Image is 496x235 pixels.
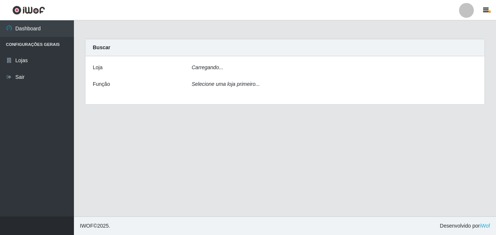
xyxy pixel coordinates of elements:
[93,44,110,50] strong: Buscar
[440,222,490,230] span: Desenvolvido por
[480,223,490,229] a: iWof
[93,80,110,88] label: Função
[80,223,94,229] span: IWOF
[12,6,45,15] img: CoreUI Logo
[80,222,110,230] span: © 2025 .
[192,64,224,70] i: Carregando...
[93,64,102,71] label: Loja
[192,81,260,87] i: Selecione uma loja primeiro...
